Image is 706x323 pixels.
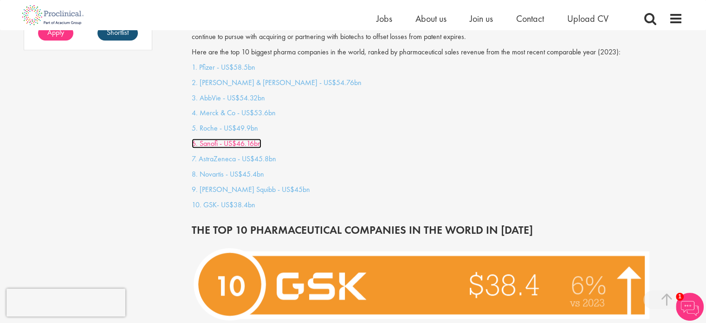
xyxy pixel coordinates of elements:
[97,26,138,40] a: Shortlist
[6,289,125,316] iframe: reCAPTCHA
[38,26,73,40] a: Apply
[676,293,704,321] img: Chatbot
[192,154,276,164] a: 7. AstraZeneca - US$45.8bn
[567,13,609,25] a: Upload CV
[192,93,265,103] a: 3. AbbVie - US$54.32bn
[192,185,310,194] a: 9. [PERSON_NAME] Squibb - US$45bn
[192,200,255,210] a: 10. GSK- US$38.4bn
[192,108,276,118] a: 4. Merck & Co - US$53.6bn
[192,123,258,133] a: 5. Roche - US$49.9bn
[470,13,493,25] a: Join us
[376,13,392,25] a: Jobs
[192,224,683,236] h2: THE TOP 10 PHARMACEUTICAL COMPANIES IN THE WORLD IN [DATE]
[47,27,64,37] span: Apply
[192,62,255,72] a: 1. Pfizer - US$58.5bn
[192,78,362,87] a: 2. [PERSON_NAME] & [PERSON_NAME] - US$54.76bn
[415,13,447,25] a: About us
[192,138,261,148] a: 6. Sanofi - US$46.16bn
[192,47,683,58] p: Here are the top 10 biggest pharma companies in the world, ranked by pharmaceutical sales revenue...
[676,293,684,301] span: 1
[192,169,264,179] a: 8. Novartis - US$45.4bn
[516,13,544,25] a: Contact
